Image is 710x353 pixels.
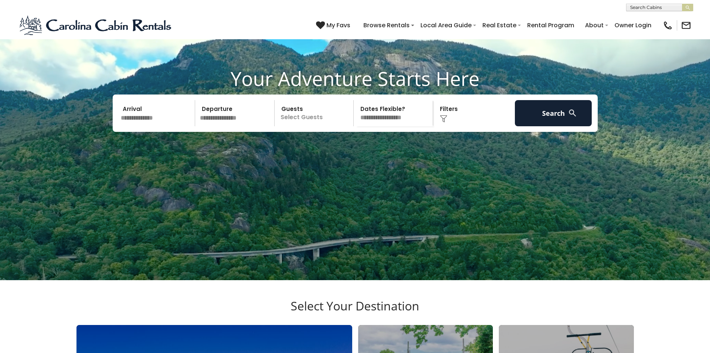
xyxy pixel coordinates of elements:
h1: Your Adventure Starts Here [6,67,704,90]
button: Search [515,100,592,126]
a: Real Estate [479,19,520,32]
a: Browse Rentals [360,19,413,32]
p: Select Guests [277,100,354,126]
img: filter--v1.png [440,115,447,123]
a: About [581,19,607,32]
span: My Favs [326,21,350,30]
img: phone-regular-black.png [663,20,673,31]
img: search-regular-white.png [568,108,577,118]
a: My Favs [316,21,352,30]
a: Rental Program [523,19,578,32]
a: Local Area Guide [417,19,475,32]
h3: Select Your Destination [75,299,635,325]
a: Owner Login [611,19,655,32]
img: Blue-2.png [19,14,173,37]
img: mail-regular-black.png [681,20,691,31]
